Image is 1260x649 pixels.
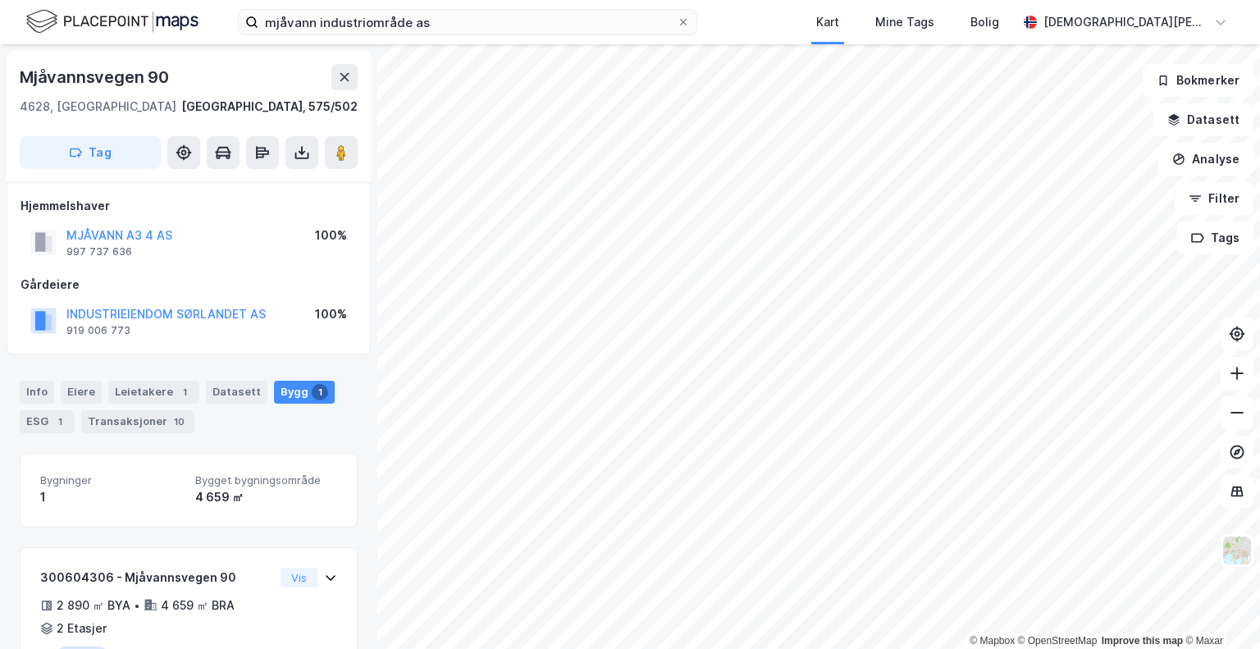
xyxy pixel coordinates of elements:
span: Bygninger [40,473,182,487]
div: Mjåvannsvegen 90 [20,64,172,90]
button: Bokmerker [1143,64,1253,97]
div: Hjemmelshaver [21,196,357,216]
div: Gårdeiere [21,275,357,295]
div: Eiere [61,381,102,404]
img: logo.f888ab2527a4732fd821a326f86c7f29.svg [26,7,199,36]
button: Vis [281,568,317,587]
button: Datasett [1153,103,1253,136]
div: ESG [20,410,75,433]
div: 300604306 - Mjåvannsvegen 90 [40,568,274,587]
iframe: Chat Widget [1178,570,1260,649]
img: Z [1221,535,1253,566]
div: 10 [171,414,188,430]
input: Søk på adresse, matrikkel, gårdeiere, leietakere eller personer [258,10,677,34]
div: Info [20,381,54,404]
div: Bygg [274,381,335,404]
a: Mapbox [970,635,1015,647]
div: Transaksjoner [81,410,194,433]
div: Kart [816,12,839,32]
div: 1 [176,384,193,400]
div: [DEMOGRAPHIC_DATA][PERSON_NAME] [1043,12,1207,32]
button: Tag [20,136,161,169]
div: 1 [40,487,182,507]
div: Mine Tags [875,12,934,32]
div: Leietakere [108,381,199,404]
div: 4628, [GEOGRAPHIC_DATA] [20,97,176,117]
button: Filter [1175,182,1253,215]
div: 4 659 ㎡ BRA [161,596,235,615]
a: OpenStreetMap [1018,635,1098,647]
div: [GEOGRAPHIC_DATA], 575/502 [181,97,358,117]
div: 2 Etasjer [57,619,107,638]
div: 100% [315,304,347,324]
div: Datasett [206,381,267,404]
a: Improve this map [1102,635,1183,647]
div: 919 006 773 [66,324,130,337]
div: 4 659 ㎡ [195,487,337,507]
button: Analyse [1158,143,1253,176]
div: 1 [52,414,68,430]
span: Bygget bygningsområde [195,473,337,487]
div: Bolig [970,12,999,32]
div: 2 890 ㎡ BYA [57,596,130,615]
div: 997 737 636 [66,245,132,258]
div: • [134,599,140,612]
div: Kontrollprogram for chat [1178,570,1260,649]
div: 1 [312,384,328,400]
button: Tags [1177,222,1253,254]
div: 100% [315,226,347,245]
